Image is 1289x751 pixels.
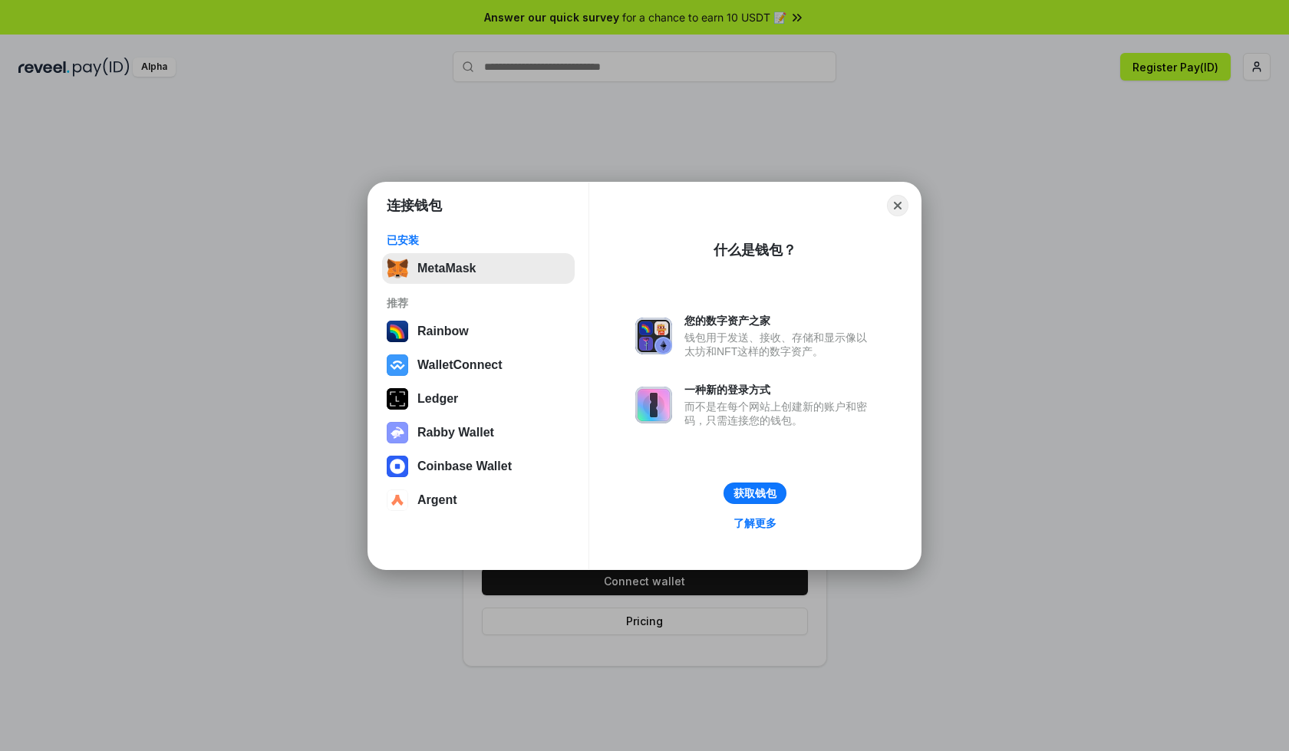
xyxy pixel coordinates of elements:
[382,316,575,347] button: Rainbow
[684,400,875,427] div: 而不是在每个网站上创建新的账户和密码，只需连接您的钱包。
[417,493,457,507] div: Argent
[387,422,408,443] img: svg+xml,%3Csvg%20xmlns%3D%22http%3A%2F%2Fwww.w3.org%2F2000%2Fsvg%22%20fill%3D%22none%22%20viewBox...
[734,516,776,530] div: 了解更多
[387,456,408,477] img: svg+xml,%3Csvg%20width%3D%2228%22%20height%3D%2228%22%20viewBox%3D%220%200%2028%2028%22%20fill%3D...
[417,324,469,338] div: Rainbow
[724,483,786,504] button: 获取钱包
[387,196,442,215] h1: 连接钱包
[684,314,875,328] div: 您的数字资产之家
[684,383,875,397] div: 一种新的登录方式
[382,451,575,482] button: Coinbase Wallet
[417,358,503,372] div: WalletConnect
[387,388,408,410] img: svg+xml,%3Csvg%20xmlns%3D%22http%3A%2F%2Fwww.w3.org%2F2000%2Fsvg%22%20width%3D%2228%22%20height%3...
[382,384,575,414] button: Ledger
[382,350,575,380] button: WalletConnect
[387,296,570,310] div: 推荐
[734,486,776,500] div: 获取钱包
[417,459,512,473] div: Coinbase Wallet
[382,253,575,284] button: MetaMask
[635,318,672,354] img: svg+xml,%3Csvg%20xmlns%3D%22http%3A%2F%2Fwww.w3.org%2F2000%2Fsvg%22%20fill%3D%22none%22%20viewBox...
[635,387,672,423] img: svg+xml,%3Csvg%20xmlns%3D%22http%3A%2F%2Fwww.w3.org%2F2000%2Fsvg%22%20fill%3D%22none%22%20viewBox...
[724,513,786,533] a: 了解更多
[387,354,408,376] img: svg+xml,%3Csvg%20width%3D%2228%22%20height%3D%2228%22%20viewBox%3D%220%200%2028%2028%22%20fill%3D...
[387,233,570,247] div: 已安装
[684,331,875,358] div: 钱包用于发送、接收、存储和显示像以太坊和NFT这样的数字资产。
[887,195,908,216] button: Close
[417,392,458,406] div: Ledger
[714,241,796,259] div: 什么是钱包？
[387,489,408,511] img: svg+xml,%3Csvg%20width%3D%2228%22%20height%3D%2228%22%20viewBox%3D%220%200%2028%2028%22%20fill%3D...
[382,417,575,448] button: Rabby Wallet
[387,321,408,342] img: svg+xml,%3Csvg%20width%3D%22120%22%20height%3D%22120%22%20viewBox%3D%220%200%20120%20120%22%20fil...
[382,485,575,515] button: Argent
[417,262,476,275] div: MetaMask
[417,426,494,440] div: Rabby Wallet
[387,258,408,279] img: svg+xml,%3Csvg%20fill%3D%22none%22%20height%3D%2233%22%20viewBox%3D%220%200%2035%2033%22%20width%...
